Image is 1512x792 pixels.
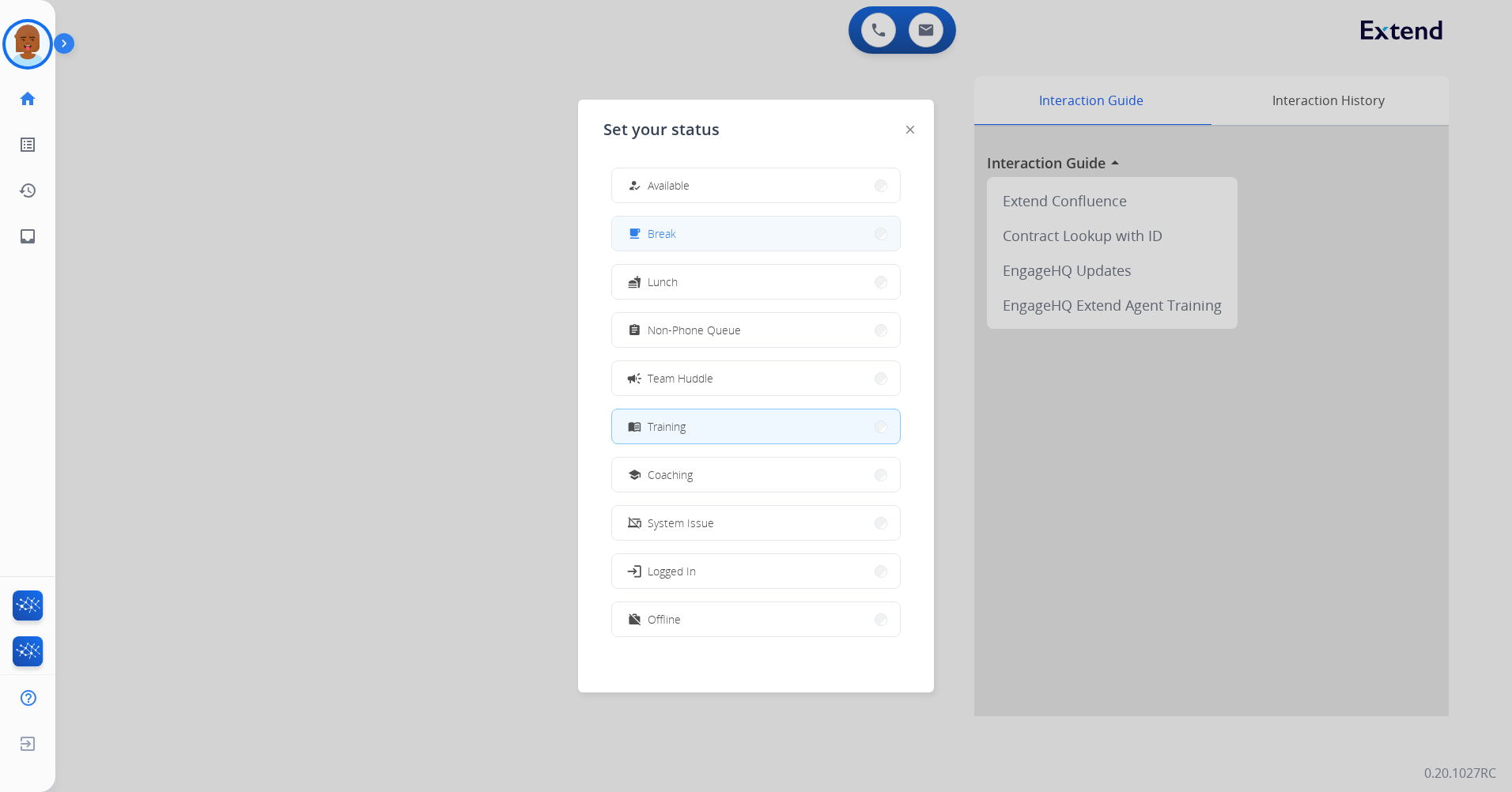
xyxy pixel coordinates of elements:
[648,563,696,579] span: Logged In
[612,458,900,492] button: Coaching
[18,227,37,246] mat-icon: inbox
[18,181,37,200] mat-icon: history
[612,506,900,540] button: System Issue
[648,515,714,531] span: System Issue
[1424,764,1496,783] p: 0.20.1027RC
[628,179,641,192] mat-icon: how_to_reg
[628,613,641,626] mat-icon: work_off
[648,370,713,387] span: Team Huddle
[628,275,641,289] mat-icon: fastfood
[628,420,641,433] mat-icon: menu_book
[626,370,642,386] mat-icon: campaign
[648,225,676,242] span: Break
[6,22,50,66] img: avatar
[628,323,641,337] mat-icon: assignment
[603,119,720,141] span: Set your status
[628,468,641,481] mat-icon: school
[648,273,678,290] span: Lunch
[612,554,900,588] button: Logged In
[906,126,914,134] img: close-button
[648,466,693,483] span: Coaching
[648,611,681,628] span: Offline
[18,89,37,108] mat-icon: home
[612,602,900,636] button: Offline
[612,168,900,202] button: Available
[612,361,900,395] button: Team Huddle
[648,322,741,338] span: Non-Phone Queue
[612,313,900,347] button: Non-Phone Queue
[612,217,900,251] button: Break
[628,516,641,530] mat-icon: phonelink_off
[626,563,642,579] mat-icon: login
[648,418,686,435] span: Training
[18,135,37,154] mat-icon: list_alt
[612,265,900,299] button: Lunch
[648,177,690,194] span: Available
[628,227,641,240] mat-icon: free_breakfast
[612,409,900,443] button: Training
